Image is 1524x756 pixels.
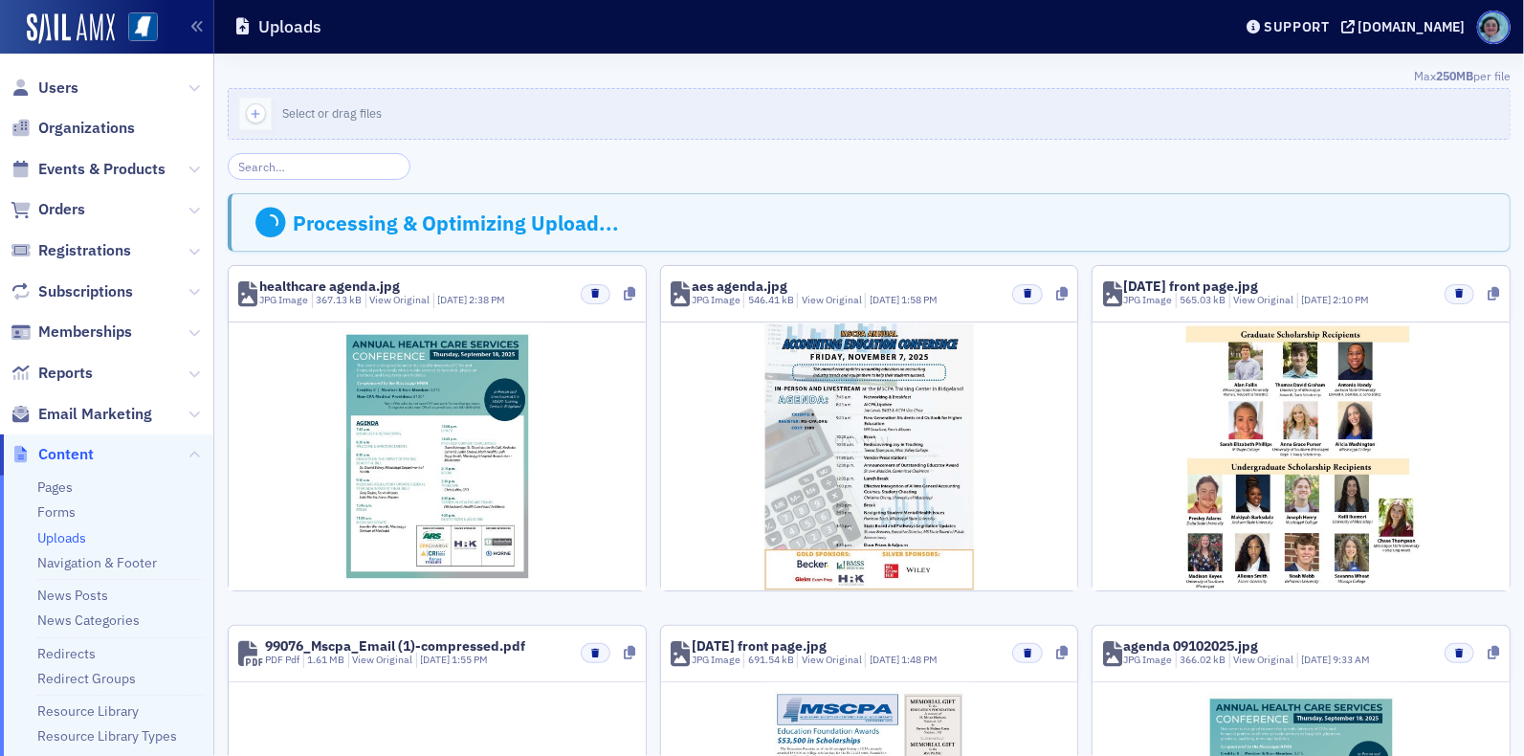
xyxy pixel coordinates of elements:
[743,293,794,308] div: 546.41 kB
[369,293,430,306] a: View Original
[282,105,382,121] span: Select or drag files
[11,199,85,220] a: Orders
[1176,653,1226,668] div: 366.02 kB
[692,279,787,293] div: aes agenda.jpg
[38,444,94,465] span: Content
[870,653,901,666] span: [DATE]
[692,653,740,668] div: JPG Image
[901,653,938,666] span: 1:48 PM
[37,554,157,571] a: Navigation & Footer
[228,67,1511,88] div: Max per file
[11,322,132,343] a: Memberships
[692,293,740,308] div: JPG Image
[743,653,794,668] div: 691.54 kB
[38,363,93,384] span: Reports
[1334,653,1371,666] span: 9:33 AM
[258,15,321,38] h1: Uploads
[38,404,152,425] span: Email Marketing
[1477,11,1511,44] span: Profile
[901,293,938,306] span: 1:58 PM
[1302,293,1334,306] span: [DATE]
[38,240,131,261] span: Registrations
[38,322,132,343] span: Memberships
[265,639,525,653] div: 99076_Mscpa_Email (1)-compressed.pdf
[802,653,862,666] a: View Original
[1341,20,1472,33] button: [DOMAIN_NAME]
[259,279,400,293] div: healthcare agenda.jpg
[11,281,133,302] a: Subscriptions
[38,159,166,180] span: Events & Products
[38,78,78,99] span: Users
[352,653,412,666] a: View Original
[37,611,140,629] a: News Categories
[692,639,827,653] div: [DATE] front page.jpg
[802,293,862,306] a: View Original
[128,12,158,42] img: SailAMX
[37,503,76,521] a: Forms
[11,78,78,99] a: Users
[37,587,108,604] a: News Posts
[11,363,93,384] a: Reports
[1358,18,1466,35] div: [DOMAIN_NAME]
[1302,653,1334,666] span: [DATE]
[38,199,85,220] span: Orders
[228,88,1511,140] button: Select or drag files
[303,653,345,668] div: 1.61 MB
[11,240,131,261] a: Registrations
[870,293,901,306] span: [DATE]
[1264,18,1330,35] div: Support
[38,281,133,302] span: Subscriptions
[1334,293,1370,306] span: 2:10 PM
[37,529,86,546] a: Uploads
[420,653,452,666] span: [DATE]
[1124,293,1173,308] div: JPG Image
[38,118,135,139] span: Organizations
[115,12,158,45] a: View Homepage
[1124,639,1259,653] div: agenda 09102025.jpg
[27,13,115,44] img: SailAMX
[11,404,152,425] a: Email Marketing
[452,653,488,666] span: 1:55 PM
[228,153,410,180] input: Search…
[37,702,139,720] a: Resource Library
[312,293,363,308] div: 367.13 kB
[265,653,299,668] div: PDF Pdf
[11,118,135,139] a: Organizations
[437,293,469,306] span: [DATE]
[1124,279,1259,293] div: [DATE] front page.jpg
[259,293,308,308] div: JPG Image
[1234,293,1294,306] a: View Original
[1176,293,1226,308] div: 565.03 kB
[37,478,73,496] a: Pages
[469,293,505,306] span: 2:38 PM
[37,727,177,745] a: Resource Library Types
[37,645,96,662] a: Redirects
[1124,653,1173,668] div: JPG Image
[11,444,94,465] a: Content
[293,211,619,235] div: Processing & Optimizing Upload...
[1436,68,1473,83] span: 250MB
[37,670,136,687] a: Redirect Groups
[1234,653,1294,666] a: View Original
[11,159,166,180] a: Events & Products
